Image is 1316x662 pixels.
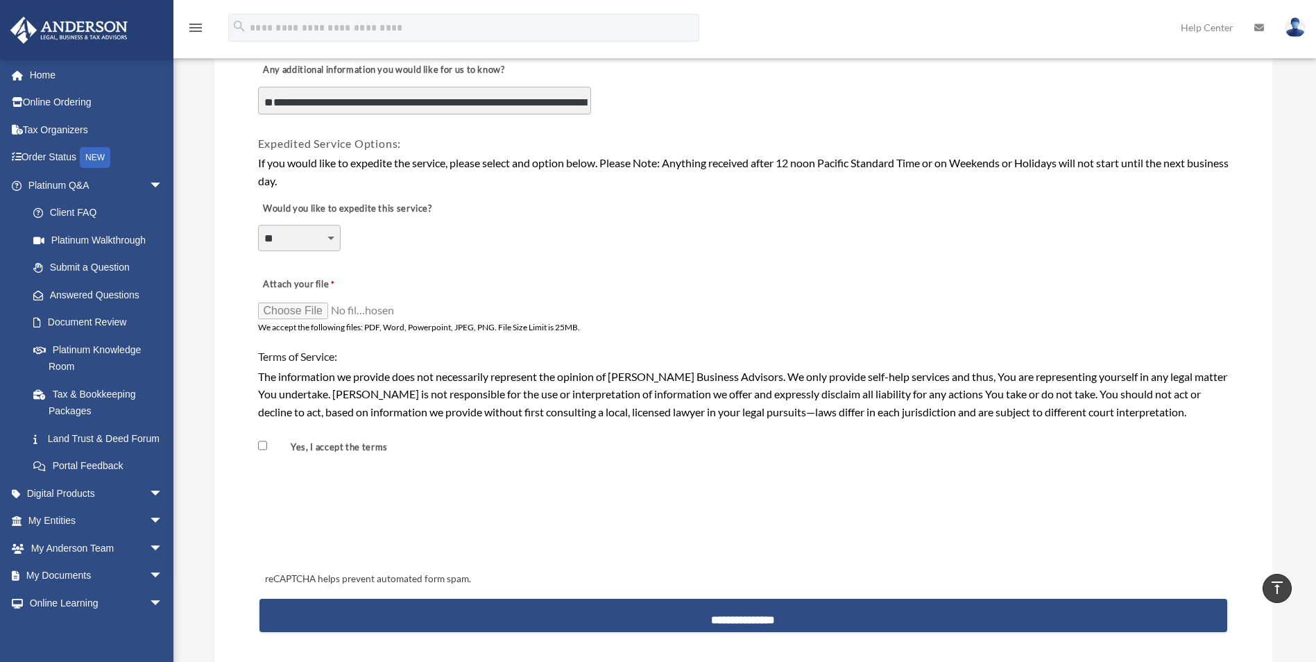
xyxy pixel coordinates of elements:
[149,589,177,618] span: arrow_drop_down
[19,254,184,282] a: Submit a Question
[187,24,204,36] a: menu
[19,380,184,425] a: Tax & Bookkeeping Packages
[80,147,110,168] div: NEW
[149,171,177,200] span: arrow_drop_down
[19,226,184,254] a: Platinum Walkthrough
[10,534,184,562] a: My Anderson Teamarrow_drop_down
[258,368,1229,421] div: The information we provide does not necessarily represent the opinion of [PERSON_NAME] Business A...
[10,116,184,144] a: Tax Organizers
[10,61,184,89] a: Home
[149,507,177,536] span: arrow_drop_down
[270,441,393,455] label: Yes, I accept the terms
[149,534,177,563] span: arrow_drop_down
[258,61,509,80] label: Any additional information you would like for us to know?
[6,17,132,44] img: Anderson Advisors Platinum Portal
[258,275,397,294] label: Attach your file
[258,154,1229,189] div: If you would like to expedite the service, please select and option below. Please Note: Anything ...
[259,571,1227,588] div: reCAPTCHA helps prevent automated form spam.
[258,349,1229,364] h4: Terms of Service:
[149,562,177,591] span: arrow_drop_down
[10,507,184,535] a: My Entitiesarrow_drop_down
[19,452,184,480] a: Portal Feedback
[1269,579,1285,596] i: vertical_align_top
[187,19,204,36] i: menu
[19,199,184,227] a: Client FAQ
[1263,574,1292,603] a: vertical_align_top
[19,281,184,309] a: Answered Questions
[261,489,472,543] iframe: reCAPTCHA
[258,199,436,219] label: Would you like to expedite this service?
[10,479,184,507] a: Digital Productsarrow_drop_down
[258,322,580,332] span: We accept the following files: PDF, Word, Powerpoint, JPEG, PNG. File Size Limit is 25MB.
[10,562,184,590] a: My Documentsarrow_drop_down
[10,171,184,199] a: Platinum Q&Aarrow_drop_down
[10,144,184,172] a: Order StatusNEW
[10,589,184,617] a: Online Learningarrow_drop_down
[149,479,177,508] span: arrow_drop_down
[232,19,247,34] i: search
[258,137,402,150] span: Expedited Service Options:
[19,336,184,380] a: Platinum Knowledge Room
[10,89,184,117] a: Online Ordering
[1285,17,1306,37] img: User Pic
[19,309,177,337] a: Document Review
[19,425,184,452] a: Land Trust & Deed Forum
